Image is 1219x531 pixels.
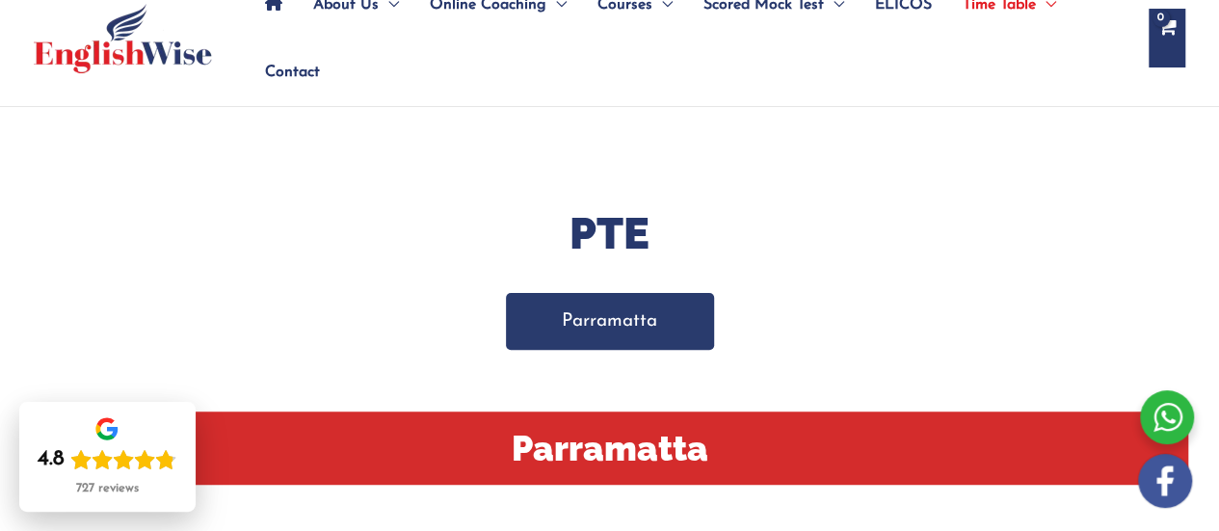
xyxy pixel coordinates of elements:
h2: Parramatta [32,412,1188,486]
div: 4.8 [38,446,65,473]
a: Parramatta [506,293,714,350]
img: white-facebook.png [1138,454,1192,508]
a: Contact [250,39,320,106]
a: View Shopping Cart, empty [1149,9,1185,67]
span: Contact [265,39,320,106]
h1: PTE [32,203,1188,264]
div: Rating: 4.8 out of 5 [38,446,176,473]
img: cropped-ew-logo [34,4,212,73]
div: 727 reviews [76,481,139,496]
